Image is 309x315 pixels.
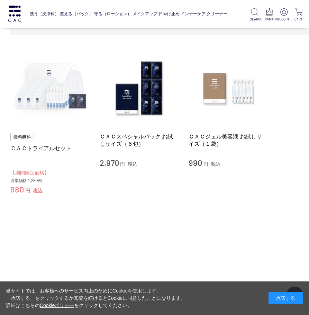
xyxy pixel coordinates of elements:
a: ＣＡＣトライアルセット [10,145,89,152]
span: 980 [10,184,24,194]
a: LOGIN [279,8,289,22]
span: 円 [120,161,125,167]
span: 税込 [211,161,221,167]
a: ＣＡＣスペシャルパック お試しサイズ（６包） [100,133,179,148]
span: 税込 [33,188,43,193]
span: 円 [203,161,208,167]
div: 当サイトでは、お客様へのサービス向上のためにCookieを使用します。 「承諾する」をクリックするか閲覧を続けるとCookieに同意したことになります。 詳細はこちらの をクリックしてください。 [6,287,186,309]
img: ＣＡＣスペシャルパック お試しサイズ（６包） [100,49,179,128]
a: クリーナー [207,7,227,21]
img: ＣＡＣジェル美容液 お試しサイズ（１袋） [189,49,267,128]
a: SEARCH [250,8,259,22]
p: LOGIN [279,17,289,22]
a: ＣＡＣジェル美容液 お試しサイズ（１袋） [189,133,267,148]
p: CART [294,17,303,22]
img: logo [7,6,22,22]
span: 税込 [128,161,137,167]
a: RANKING [265,8,274,22]
p: RANKING [265,17,274,22]
a: 日やけ止め [159,7,180,21]
div: 通常価格 1,280円 [10,178,89,184]
a: Cookieポリシー [40,303,74,308]
a: インナーケア [181,7,206,21]
img: 送料無料 [10,133,34,141]
div: 【期間限定価格】 [10,169,89,177]
a: 洗う（洗浄料） [30,7,59,21]
a: CART [294,8,303,22]
a: 守る（ローション） [94,7,131,21]
img: ＣＡＣトライアルセット [10,49,89,128]
span: 円 [25,188,30,193]
span: 2,970 [100,157,119,168]
span: 990 [189,157,202,168]
div: 承諾する [269,292,303,304]
a: メイクアップ [133,7,157,21]
p: SEARCH [250,17,259,22]
a: 整える（パック） [60,7,93,21]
